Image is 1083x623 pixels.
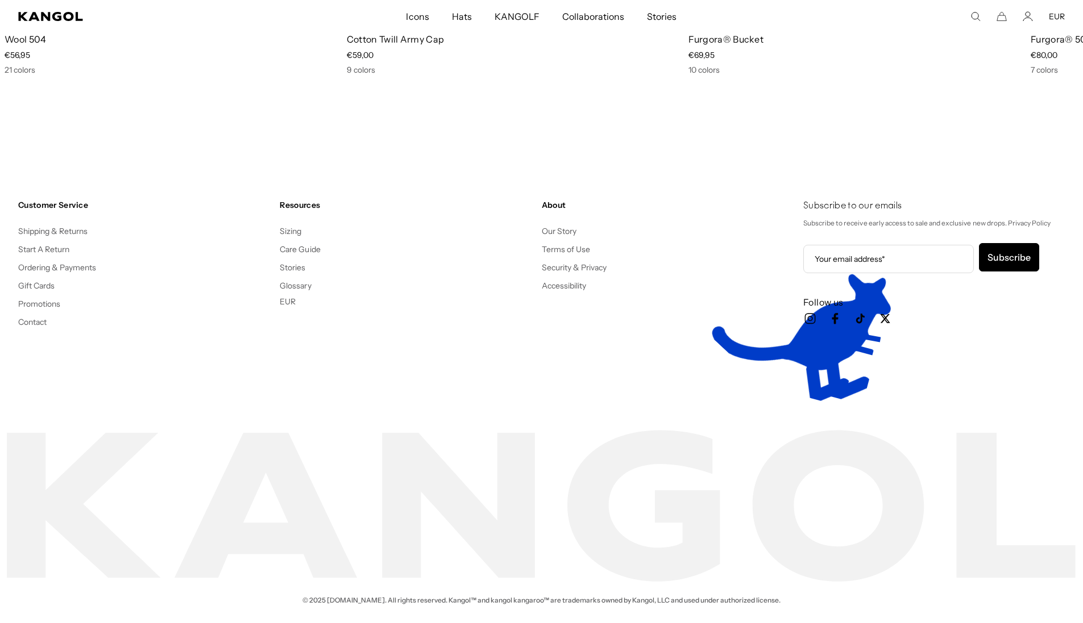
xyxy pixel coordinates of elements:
[18,281,55,291] a: Gift Cards
[18,299,60,309] a: Promotions
[280,200,532,210] h4: Resources
[280,296,296,307] button: EUR
[18,262,97,273] a: Ordering & Payments
[5,34,47,45] a: Wool 504
[280,226,301,236] a: Sizing
[803,200,1065,212] h4: Subscribe to our emails
[970,11,981,22] summary: Search here
[18,226,88,236] a: Shipping & Returns
[347,50,374,60] span: €59,00
[347,34,445,45] a: Cotton Twill Army Cap
[18,12,269,21] a: Kangol
[803,296,1065,308] h3: Follow us
[18,200,271,210] h4: Customer Service
[997,11,1007,22] button: Cart
[688,65,1026,75] div: 10 colors
[688,34,764,45] a: Furgora® Bucket
[1049,11,1065,22] button: EUR
[542,281,586,291] a: Accessibility
[803,217,1065,229] p: Subscribe to receive early access to sale and exclusive new drops. Privacy Policy
[18,244,69,254] a: Start A Return
[542,226,576,236] a: Our Story
[347,65,684,75] div: 9 colors
[542,262,607,273] a: Security & Privacy
[979,243,1039,271] button: Subscribe
[5,50,30,60] span: €56,95
[688,50,715,60] span: €69,95
[5,65,342,75] div: 21 colors
[1031,50,1057,60] span: €80,00
[542,244,590,254] a: Terms of Use
[542,200,794,210] h4: About
[18,317,47,327] a: Contact
[280,281,311,291] a: Glossary
[1023,11,1033,22] a: Account
[280,262,305,273] a: Stories
[280,244,320,254] a: Care Guide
